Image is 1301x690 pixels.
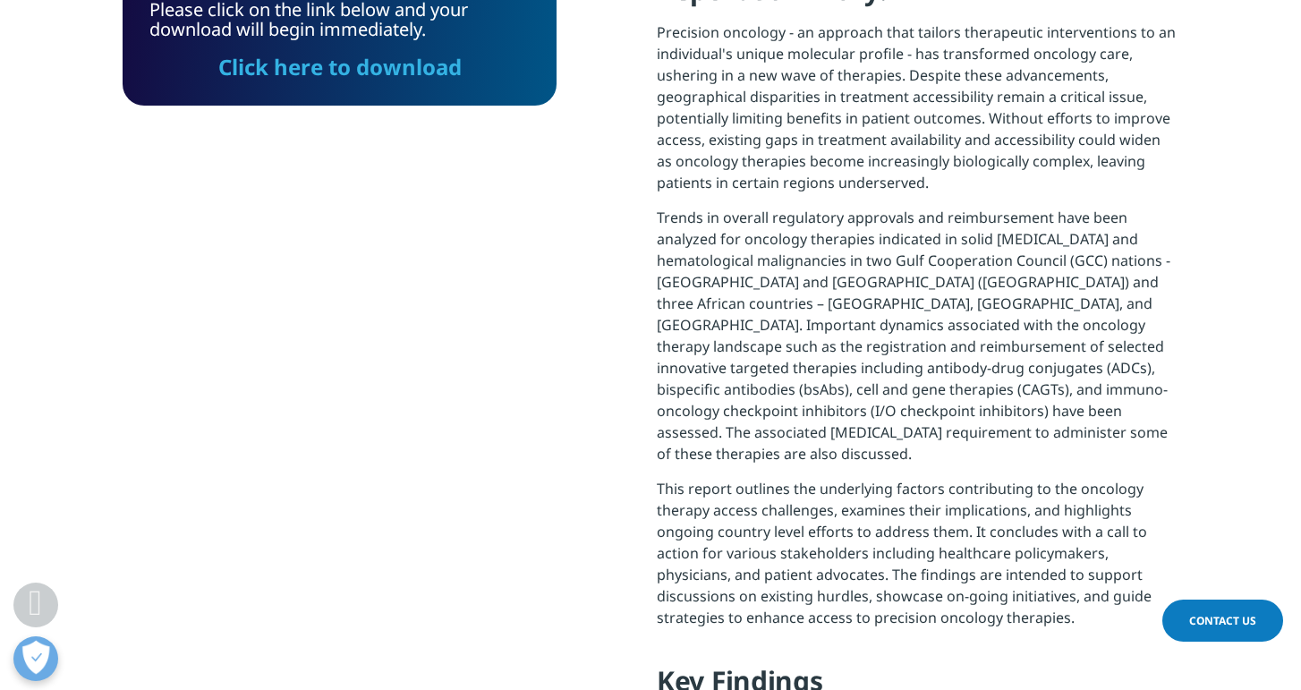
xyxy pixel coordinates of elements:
[218,52,462,81] a: Click here to download
[657,478,1178,642] p: This report outlines the underlying factors contributing to the oncology therapy access challenge...
[13,636,58,681] button: Open Preferences
[657,21,1178,207] p: Precision oncology - an approach that tailors therapeutic interventions to an individual's unique...
[657,207,1178,478] p: Trends in overall regulatory approvals and reimbursement have been analyzed for oncology therapie...
[1162,600,1283,642] a: Contact Us
[1189,613,1256,628] span: Contact Us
